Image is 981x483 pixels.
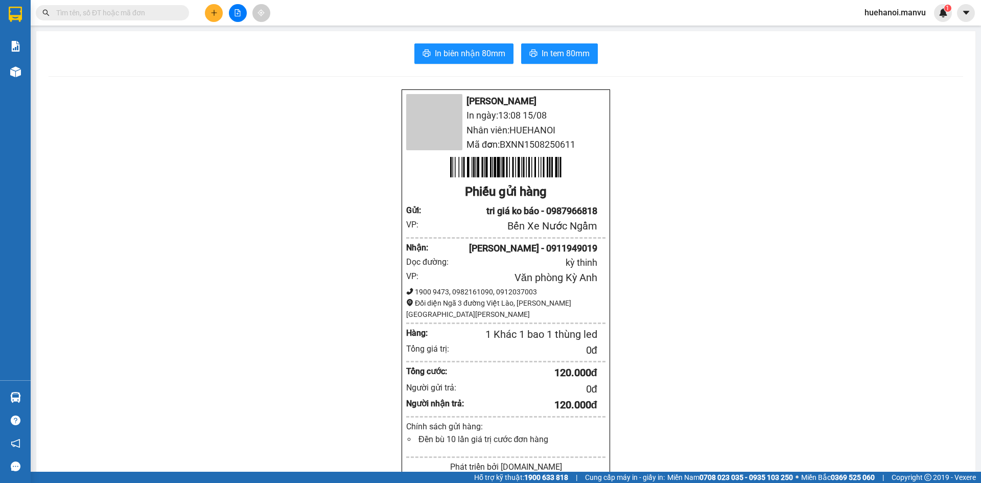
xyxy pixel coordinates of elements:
[11,416,20,425] span: question-circle
[944,5,951,12] sup: 1
[406,420,605,433] div: Chính sách gửi hàng:
[252,4,270,22] button: aim
[416,433,605,446] li: Đền bù 10 lần giá trị cước đơn hàng
[667,472,793,483] span: Miền Nam
[406,123,605,137] li: Nhân viên: HUEHANOI
[406,218,431,231] div: VP:
[939,8,948,17] img: icon-new-feature
[464,397,597,413] div: 120.000 đ
[406,299,413,306] span: environment
[234,9,241,16] span: file-add
[406,241,431,254] div: Nhận :
[406,297,605,320] div: Đối diện Ngã 3 đường Việt Lào, [PERSON_NAME] [GEOGRAPHIC_DATA][PERSON_NAME]
[474,472,568,483] span: Hỗ trợ kỹ thuật:
[406,288,413,295] span: phone
[10,66,21,77] img: warehouse-icon
[957,4,975,22] button: caret-down
[9,7,22,22] img: logo-vxr
[856,6,934,19] span: huehanoi.manvu
[521,43,598,64] button: printerIn tem 80mm
[406,256,456,268] div: Dọc đường:
[431,241,597,256] div: [PERSON_NAME] - 0911949019
[882,472,884,483] span: |
[406,342,464,355] div: Tổng giá trị:
[406,108,605,123] li: In ngày: 13:08 15/08
[205,4,223,22] button: plus
[431,270,597,286] div: Văn phòng Kỳ Anh
[464,365,597,381] div: 120.000 đ
[229,4,247,22] button: file-add
[801,472,875,483] span: Miền Bắc
[406,461,605,473] div: Phát triển bởi [DOMAIN_NAME]
[529,49,538,59] span: printer
[10,392,21,403] img: warehouse-icon
[10,41,21,52] img: solution-icon
[448,327,597,342] div: 1 Khác 1 bao 1 thùng led
[831,473,875,481] strong: 0369 525 060
[423,49,431,59] span: printer
[796,475,799,479] span: ⚪️
[406,381,464,394] div: Người gửi trả:
[11,439,20,448] span: notification
[946,5,949,12] span: 1
[464,342,597,358] div: 0 đ
[699,473,793,481] strong: 0708 023 035 - 0935 103 250
[414,43,513,64] button: printerIn biên nhận 80mm
[431,218,597,234] div: Bến Xe Nước Ngầm
[456,256,597,270] div: kỳ thinh
[406,286,605,297] div: 1900 9473, 0982161090, 0912037003
[258,9,265,16] span: aim
[56,7,177,18] input: Tìm tên, số ĐT hoặc mã đơn
[406,365,464,378] div: Tổng cước:
[524,473,568,481] strong: 1900 633 818
[924,474,931,481] span: copyright
[464,381,597,397] div: 0 đ
[406,137,605,152] li: Mã đơn: BXNN1508250611
[962,8,971,17] span: caret-down
[11,462,20,471] span: message
[585,472,665,483] span: Cung cấp máy in - giấy in:
[431,204,597,218] div: tri giá ko báo - 0987966818
[211,9,218,16] span: plus
[42,9,50,16] span: search
[406,94,605,108] li: [PERSON_NAME]
[406,182,605,202] div: Phiếu gửi hàng
[406,204,431,217] div: Gửi :
[406,397,464,410] div: Người nhận trả:
[542,47,590,60] span: In tem 80mm
[406,327,448,339] div: Hàng:
[576,472,577,483] span: |
[406,270,431,283] div: VP:
[435,47,505,60] span: In biên nhận 80mm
